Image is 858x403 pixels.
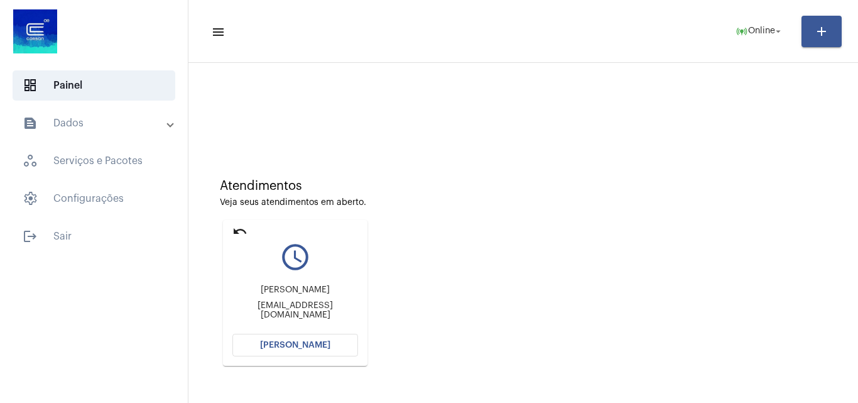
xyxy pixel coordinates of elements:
[220,198,827,207] div: Veja seus atendimentos em aberto.
[773,26,784,37] mat-icon: arrow_drop_down
[8,108,188,138] mat-expansion-panel-header: sidenav iconDados
[232,334,358,356] button: [PERSON_NAME]
[13,184,175,214] span: Configurações
[748,27,775,36] span: Online
[13,221,175,251] span: Sair
[232,301,358,320] div: [EMAIL_ADDRESS][DOMAIN_NAME]
[13,70,175,101] span: Painel
[23,116,38,131] mat-icon: sidenav icon
[814,24,829,39] mat-icon: add
[23,229,38,244] mat-icon: sidenav icon
[13,146,175,176] span: Serviços e Pacotes
[23,116,168,131] mat-panel-title: Dados
[232,224,247,239] mat-icon: undo
[736,25,748,38] mat-icon: online_prediction
[232,241,358,273] mat-icon: query_builder
[232,285,358,295] div: [PERSON_NAME]
[728,19,791,44] button: Online
[23,78,38,93] span: sidenav icon
[220,179,827,193] div: Atendimentos
[23,191,38,206] span: sidenav icon
[23,153,38,168] span: sidenav icon
[10,6,60,57] img: d4669ae0-8c07-2337-4f67-34b0df7f5ae4.jpeg
[211,25,224,40] mat-icon: sidenav icon
[260,341,330,350] span: [PERSON_NAME]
